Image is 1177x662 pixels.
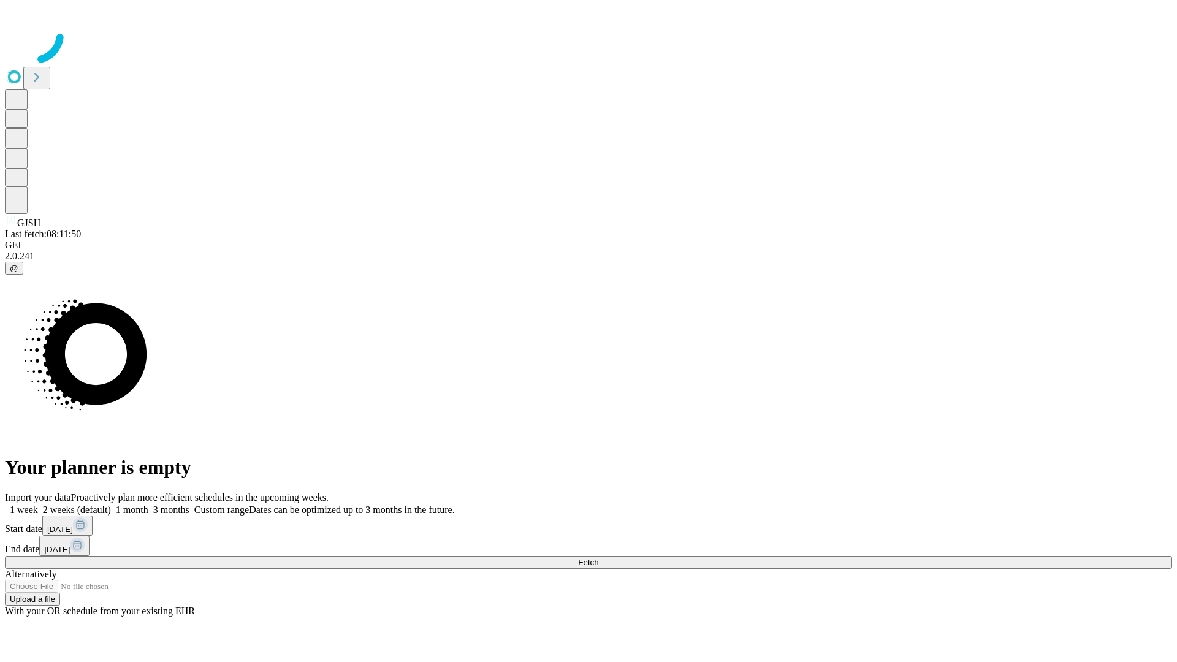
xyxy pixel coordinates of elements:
[5,492,71,503] span: Import your data
[10,504,38,515] span: 1 week
[39,536,90,556] button: [DATE]
[42,516,93,536] button: [DATE]
[71,492,329,503] span: Proactively plan more efficient schedules in the upcoming weeks.
[44,545,70,554] span: [DATE]
[578,558,598,567] span: Fetch
[5,556,1172,569] button: Fetch
[116,504,148,515] span: 1 month
[43,504,111,515] span: 2 weeks (default)
[5,516,1172,536] div: Start date
[5,593,60,606] button: Upload a file
[194,504,249,515] span: Custom range
[5,536,1172,556] div: End date
[249,504,454,515] span: Dates can be optimized up to 3 months in the future.
[5,229,81,239] span: Last fetch: 08:11:50
[5,251,1172,262] div: 2.0.241
[47,525,73,534] span: [DATE]
[5,456,1172,479] h1: Your planner is empty
[5,262,23,275] button: @
[153,504,189,515] span: 3 months
[10,264,18,273] span: @
[5,569,56,579] span: Alternatively
[17,218,40,228] span: GJSH
[5,240,1172,251] div: GEI
[5,606,195,616] span: With your OR schedule from your existing EHR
